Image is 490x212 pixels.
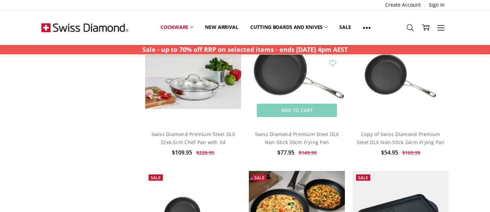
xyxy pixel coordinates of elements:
span: $220.95 [196,149,214,156]
a: Copy of Swiss Diamond Premium Steel DLX Non-Stick 24cm Frying Pan [357,131,445,145]
a: Swiss Diamond Premium Steel DLX 32x6.5cm Chef Pan with lid [151,131,235,145]
strong: Sale - up to 70% off RRP on selected items - ends [DATE] 4pm AEST [142,45,348,54]
span: $77.95 [277,149,294,156]
span: $54.95 [381,149,398,156]
a: Sale [333,19,357,35]
img: Free Shipping On Every Order [41,10,128,45]
span: $149.99 [299,149,317,156]
a: New arrival [199,19,244,35]
a: Show All [357,19,377,35]
span: Sale [254,175,264,181]
span: Sale [358,175,368,181]
a: Swiss Diamond Premium Steel DLX Non-Stick 30cm Frying Pan [255,131,339,145]
a: Cookware [155,19,199,35]
img: Copy of Swiss Diamond Premium Steel DLX Non-Stick 24cm Frying Pan [353,29,449,125]
a: Cutting boards and knives [244,19,334,35]
span: Sale [151,175,161,181]
img: Swiss Diamond Premium Steel DLX 32x6.5cm Chef Pan with lid [145,45,241,109]
img: Swiss Diamond Premium Steel DLX Non-Stick 30cm Frying Pan [249,29,345,125]
a: Swiss Diamond Premium Steel DLX 32x6.5cm Chef Pan with lid [145,29,241,125]
a: Add to Cart [257,104,337,117]
span: $109.95 [172,149,192,156]
span: $109.99 [402,149,420,156]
